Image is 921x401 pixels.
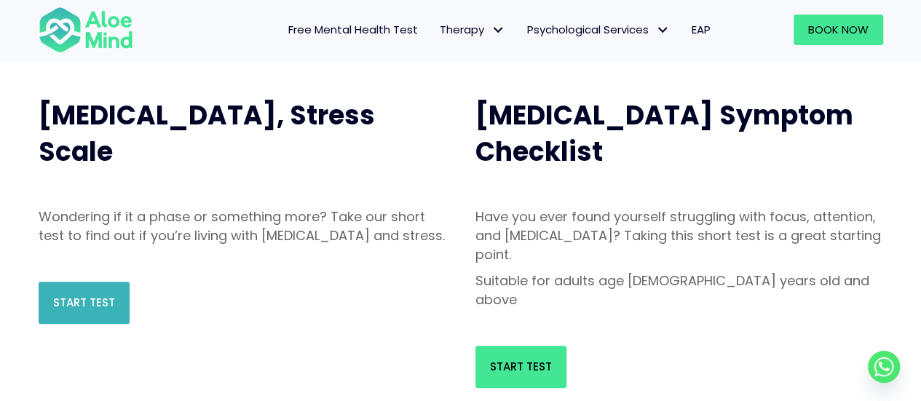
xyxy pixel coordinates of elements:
[808,22,869,37] span: Book Now
[152,15,722,45] nav: Menu
[429,15,516,45] a: TherapyTherapy: submenu
[794,15,883,45] a: Book Now
[868,351,900,383] a: Whatsapp
[490,359,552,374] span: Start Test
[475,97,853,170] span: [MEDICAL_DATA] Symptom Checklist
[475,207,883,264] p: Have you ever found yourself struggling with focus, attention, and [MEDICAL_DATA]? Taking this sh...
[39,97,375,170] span: [MEDICAL_DATA], Stress Scale
[652,20,673,41] span: Psychological Services: submenu
[39,207,446,245] p: Wondering if it a phase or something more? Take our short test to find out if you’re living with ...
[288,22,418,37] span: Free Mental Health Test
[277,15,429,45] a: Free Mental Health Test
[692,22,711,37] span: EAP
[475,346,566,388] a: Start Test
[39,282,130,324] a: Start Test
[440,22,505,37] span: Therapy
[516,15,681,45] a: Psychological ServicesPsychological Services: submenu
[488,20,509,41] span: Therapy: submenu
[527,22,670,37] span: Psychological Services
[681,15,722,45] a: EAP
[475,271,883,309] p: Suitable for adults age [DEMOGRAPHIC_DATA] years old and above
[53,295,115,310] span: Start Test
[39,6,133,54] img: Aloe mind Logo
